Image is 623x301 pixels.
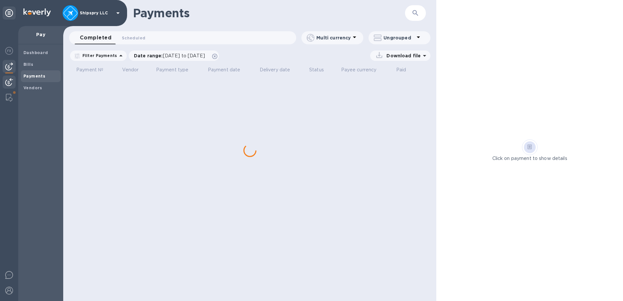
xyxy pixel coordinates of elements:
[23,50,48,55] b: Dashboard
[163,53,205,58] span: [DATE] to [DATE]
[260,66,299,73] span: Delivery date
[396,66,415,73] span: Paid
[80,33,111,42] span: Completed
[122,66,147,73] span: Vendor
[341,66,385,73] span: Payee currency
[309,66,332,73] span: Status
[156,66,189,73] p: Payment type
[492,155,567,162] p: Click on payment to show details
[309,66,324,73] p: Status
[156,66,197,73] span: Payment type
[122,35,145,41] span: Scheduled
[23,8,51,16] img: Logo
[76,66,112,73] span: Payment №
[80,11,112,15] p: Shipspry LLC
[5,47,13,55] img: Foreign exchange
[23,62,33,67] b: Bills
[341,66,377,73] p: Payee currency
[76,66,103,73] p: Payment №
[208,66,249,73] span: Payment date
[316,35,351,41] p: Multi currency
[384,52,421,59] p: Download file
[396,66,406,73] p: Paid
[3,7,16,20] div: Unpin categories
[129,50,219,61] div: Date range:[DATE] to [DATE]
[23,74,45,79] b: Payments
[80,53,117,58] p: Filter Payments
[134,52,208,59] p: Date range :
[133,6,405,20] h1: Payments
[384,35,414,41] p: Ungrouped
[208,66,240,73] p: Payment date
[23,31,58,38] p: Pay
[122,66,139,73] p: Vendor
[23,85,42,90] b: Vendors
[260,66,290,73] p: Delivery date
